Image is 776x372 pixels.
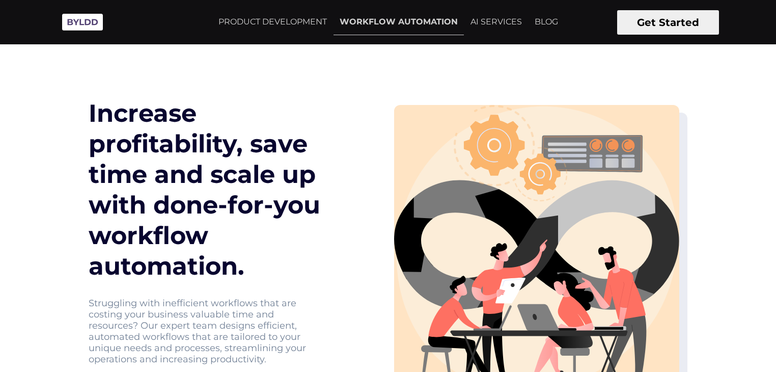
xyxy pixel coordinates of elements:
a: PRODUCT DEVELOPMENT [212,9,333,35]
a: WORKFLOW AUTOMATION [334,9,464,35]
a: AI SERVICES [464,9,528,35]
h1: Increase profitability, save time and scale up with done-for-you workflow automation. [89,98,347,281]
button: Get Started [617,10,719,35]
a: BLOG [529,9,564,35]
img: Byldd - Product Development Company [57,8,108,36]
p: Struggling with inefficient workflows that are costing your business valuable time and resources?... [89,298,321,365]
